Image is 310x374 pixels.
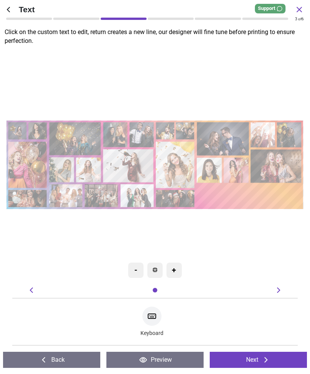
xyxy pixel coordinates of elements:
[5,28,310,45] p: Click on the custom text to edit, return creates a new line, our designer will fine tune before p...
[19,4,295,15] span: Text
[295,16,304,22] div: of 6
[166,263,182,278] div: +
[210,352,307,368] button: Next
[153,268,157,272] img: recenter
[3,352,100,368] button: Back
[128,263,144,278] div: -
[255,4,286,13] div: Support
[140,305,163,339] div: Keyboard
[295,17,297,21] span: 3
[106,352,204,368] button: Preview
